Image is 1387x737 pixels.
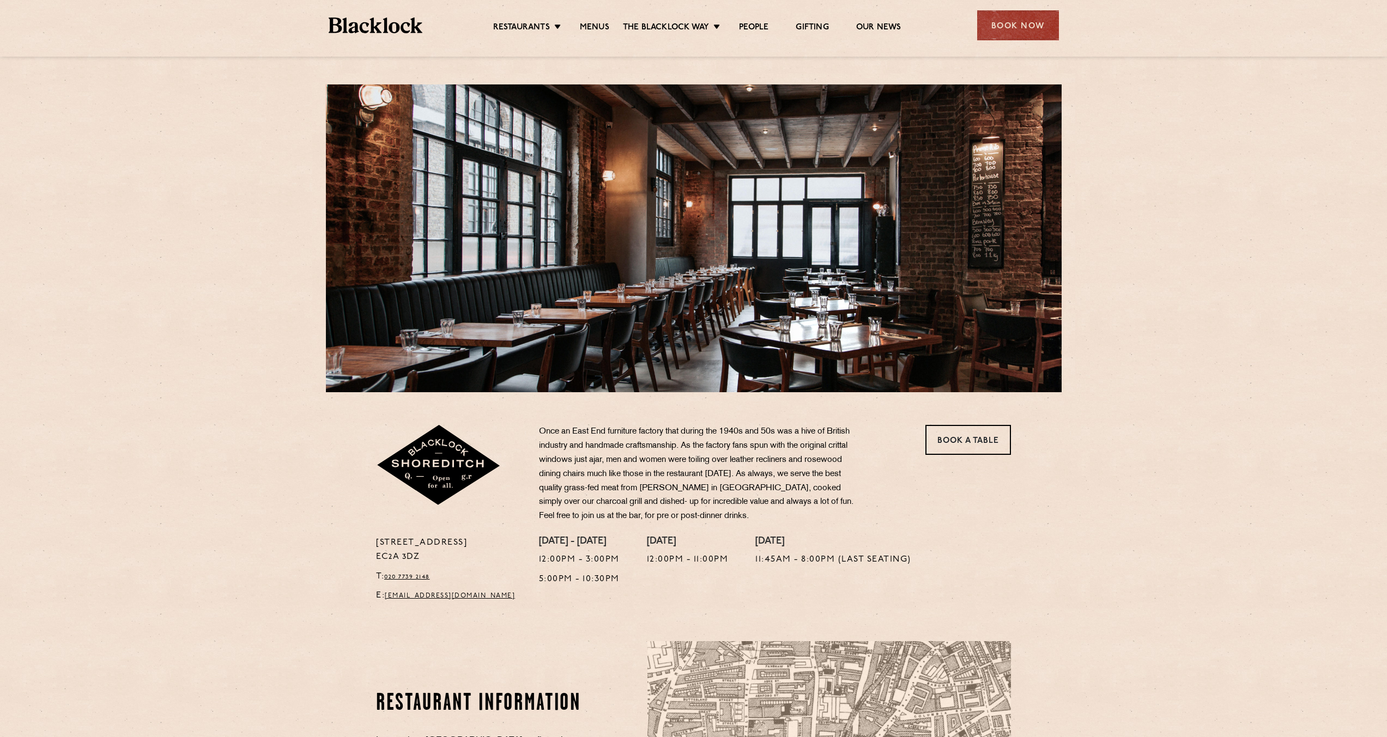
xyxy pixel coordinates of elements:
a: Book a Table [925,425,1011,455]
h4: [DATE] - [DATE] [539,536,620,548]
p: 11:45am - 8:00pm (Last seating) [755,553,911,567]
a: Menus [580,22,609,34]
p: 12:00pm - 3:00pm [539,553,620,567]
a: The Blacklock Way [623,22,709,34]
p: Once an East End furniture factory that during the 1940s and 50s was a hive of British industry a... [539,425,861,523]
p: T: [376,570,523,584]
a: Gifting [796,22,828,34]
img: Shoreditch-stamp-v2-default.svg [376,425,502,507]
a: Our News [856,22,901,34]
a: [EMAIL_ADDRESS][DOMAIN_NAME] [385,593,515,599]
p: 12:00pm - 11:00pm [647,553,729,567]
a: Restaurants [493,22,550,34]
div: Book Now [977,10,1059,40]
p: [STREET_ADDRESS] EC2A 3DZ [376,536,523,564]
img: BL_Textured_Logo-footer-cropped.svg [329,17,423,33]
p: E: [376,589,523,603]
h4: [DATE] [647,536,729,548]
a: People [739,22,768,34]
p: 5:00pm - 10:30pm [539,572,620,587]
h2: Restaurant Information [376,690,585,717]
h4: [DATE] [755,536,911,548]
a: 020 7739 2148 [384,574,430,580]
